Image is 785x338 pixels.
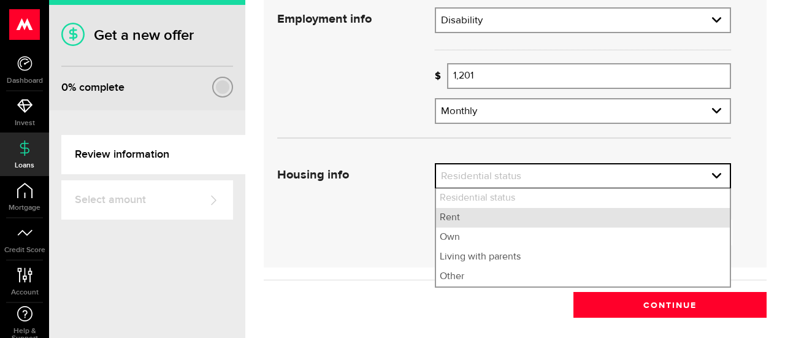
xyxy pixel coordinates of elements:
[436,9,730,32] a: expand select
[436,208,730,228] li: Rent
[10,5,47,42] button: Open LiveChat chat widget
[61,180,233,220] a: Select amount
[436,247,730,267] li: Living with parents
[436,188,730,208] li: Residential status
[61,77,124,99] div: % complete
[61,81,68,94] span: 0
[573,292,767,318] button: Continue
[436,267,730,286] li: Other
[61,135,245,174] a: Review information
[436,99,730,123] a: expand select
[277,169,349,181] strong: Housing info
[61,26,233,44] h1: Get a new offer
[277,13,372,25] strong: Employment info
[436,164,730,188] a: expand select
[436,228,730,247] li: Own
